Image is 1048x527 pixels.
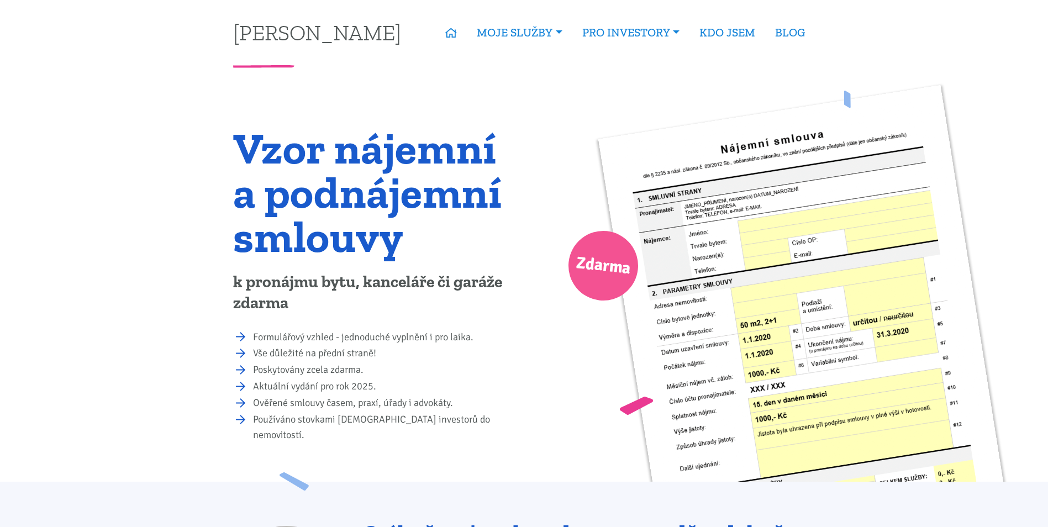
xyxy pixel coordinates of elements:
li: Vše důležité na přední straně! [253,346,517,361]
li: Formulářový vzhled - jednoduché vyplnění i pro laika. [253,330,517,345]
h1: Vzor nájemní a podnájemní smlouvy [233,126,517,259]
a: MOJE SLUŽBY [467,20,572,45]
span: Zdarma [575,249,632,283]
li: Aktuální vydání pro rok 2025. [253,379,517,394]
a: [PERSON_NAME] [233,22,401,43]
a: PRO INVESTORY [572,20,689,45]
li: Ověřené smlouvy časem, praxí, úřady i advokáty. [253,396,517,411]
a: BLOG [765,20,815,45]
li: Poskytovány zcela zdarma. [253,362,517,378]
li: Používáno stovkami [DEMOGRAPHIC_DATA] investorů do nemovitostí. [253,412,517,443]
p: k pronájmu bytu, kanceláře či garáže zdarma [233,272,517,314]
a: KDO JSEM [689,20,765,45]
